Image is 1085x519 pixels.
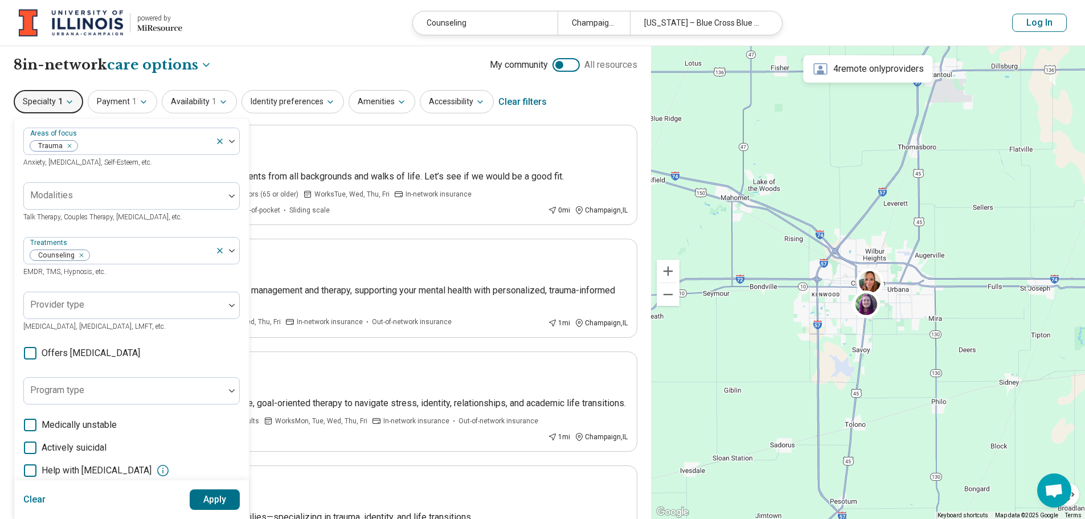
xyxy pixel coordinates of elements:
[58,397,628,410] p: Supporting college students with compassionate, goal-oriented therapy to navigate stress, identit...
[548,318,570,328] div: 1 mi
[30,239,69,247] label: Treatments
[58,170,628,183] p: Hi! I am open to working with a wide range of clients from all backgrounds and walks of life. Let...
[1012,14,1067,32] button: Log In
[190,489,240,510] button: Apply
[657,283,679,306] button: Zoom out
[162,90,237,113] button: Availability1
[42,418,117,432] span: Medically unstable
[14,55,212,75] h1: 8 in-network
[1065,512,1082,518] a: Terms (opens in new tab)
[413,11,558,35] div: Counseling
[575,205,628,215] div: Champaign , IL
[275,416,367,426] span: Works Mon, Tue, Wed, Thu, Fri
[30,141,66,152] span: Trauma
[657,260,679,283] button: Zoom in
[498,88,547,116] div: Clear filters
[372,317,452,327] span: Out-of-network insurance
[548,432,570,442] div: 1 mi
[137,13,182,23] div: powered by
[107,55,198,75] span: care options
[584,58,637,72] span: All resources
[42,441,107,455] span: Actively suicidal
[23,213,182,221] span: Talk Therapy, Couples Therapy, [MEDICAL_DATA], etc.
[238,205,280,215] span: Out-of-pocket
[23,158,152,166] span: Anxiety, [MEDICAL_DATA], Self-Esteem, etc.
[30,385,84,395] label: Program type
[42,464,152,477] span: Help with [MEDICAL_DATA]
[14,90,83,113] button: Specialty1
[212,96,216,108] span: 1
[558,11,630,35] div: Champaign, [GEOGRAPHIC_DATA]
[490,58,548,72] span: My community
[630,11,775,35] div: [US_STATE] – Blue Cross Blue Shield
[458,416,538,426] span: Out-of-network insurance
[241,90,344,113] button: Identity preferences
[23,322,166,330] span: [MEDICAL_DATA], [MEDICAL_DATA], LMFT, etc.
[548,205,570,215] div: 0 mi
[107,55,212,75] button: Care options
[88,90,157,113] button: Payment1
[349,90,415,113] button: Amenities
[995,512,1058,518] span: Map data ©2025 Google
[289,205,330,215] span: Sliding scale
[314,189,390,199] span: Works Tue, Wed, Thu, Fri
[297,317,363,327] span: In-network insurance
[575,432,628,442] div: Champaign , IL
[18,9,182,36] a: University of Illinois at Urbana-Champaignpowered by
[23,268,106,276] span: EMDR, TMS, Hypnosis, etc.
[58,96,63,108] span: 1
[406,189,472,199] span: In-network insurance
[420,90,494,113] button: Accessibility
[23,489,46,510] button: Clear
[30,250,78,261] span: Counseling
[42,346,140,360] span: Offers [MEDICAL_DATA]
[1037,473,1071,508] div: Open chat
[30,129,79,137] label: Areas of focus
[30,190,73,201] label: Modalities
[132,96,137,108] span: 1
[804,55,933,83] div: 4 remote only providers
[19,9,123,36] img: University of Illinois at Urbana-Champaign
[383,416,449,426] span: In-network insurance
[58,284,628,311] p: [PERSON_NAME] provides compassionate med management and therapy, supporting your mental health wi...
[575,318,628,328] div: Champaign , IL
[30,299,84,310] label: Provider type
